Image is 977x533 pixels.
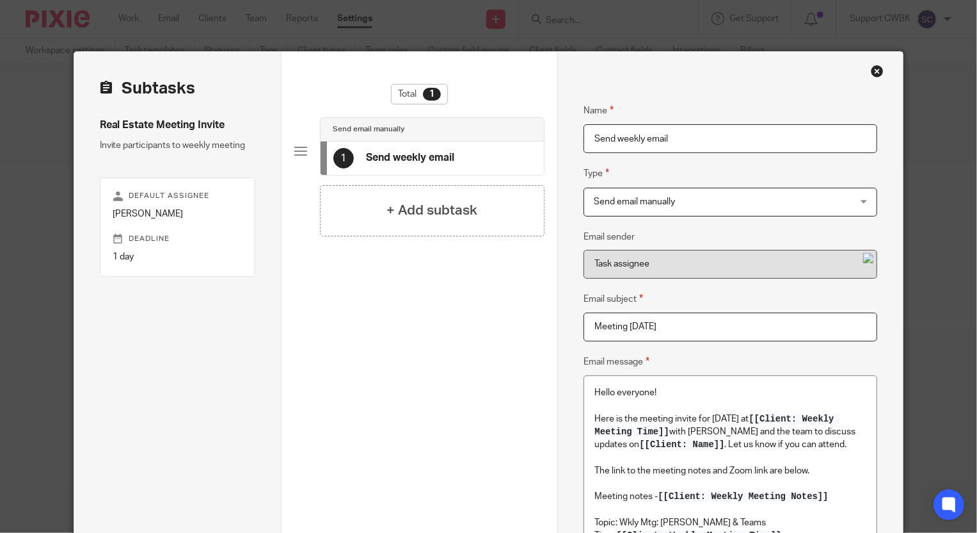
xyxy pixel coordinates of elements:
span: [[Client: Weekly Meeting Notes]] [658,491,828,502]
label: Type [584,166,609,181]
label: Email message [584,354,649,369]
p: [PERSON_NAME] [113,208,242,220]
h4: Send weekly email [367,151,455,165]
p: Invite participants to weekly meeting [100,139,255,152]
div: 1 [333,148,354,168]
div: Total [391,84,448,104]
p: Deadline [113,234,242,244]
label: Email sender [584,231,635,243]
p: Meeting notes - [594,490,866,503]
h4: + Add subtask [387,201,478,220]
div: 1 [423,88,441,101]
span: Send email manually [594,197,675,206]
p: Default assignee [113,191,242,201]
p: Hello everyone! [594,386,866,399]
h4: Send email manually [333,124,405,135]
h2: Subtasks [100,78,196,99]
p: 1 day [113,250,242,263]
h4: Real Estate Meeting Invite [100,119,255,132]
p: The link to the meeting notes and Zoom link are below. [594,464,866,477]
p: Topic: Wkly Mtg: [PERSON_NAME] & Teams [594,516,866,529]
input: Subject [584,313,877,341]
div: Close this dialog window [871,65,884,78]
label: Email subject [584,291,643,306]
span: [[Client: Name]] [639,439,724,450]
label: Name [584,103,614,118]
p: Here is the meeting invite for [DATE] at with [PERSON_NAME] and the team to discuss updates on . ... [594,413,866,452]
